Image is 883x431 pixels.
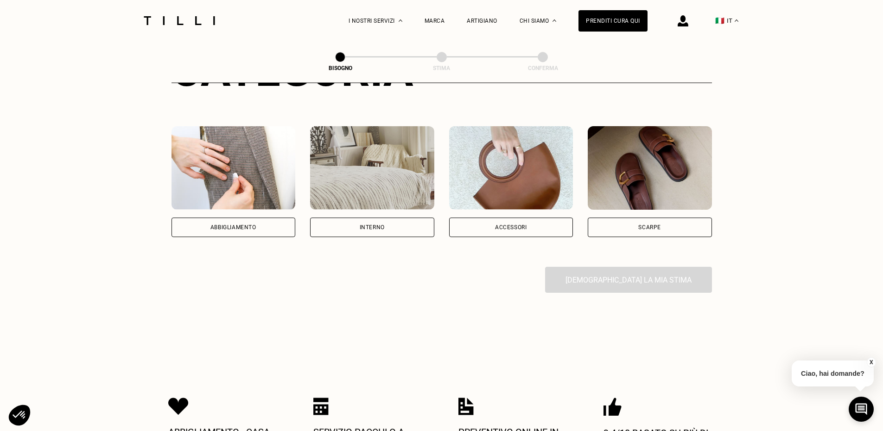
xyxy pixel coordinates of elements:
div: Bisogno [294,65,387,71]
img: Interno [310,126,434,210]
div: Stima [395,65,488,71]
div: Conferma [496,65,589,71]
img: Menu a discesa su [553,19,556,22]
img: Abbigliamento [172,126,296,210]
div: Scarpe [638,225,661,230]
a: Artigiano [467,18,497,24]
img: Scarpe [588,126,712,210]
div: Accessori [495,225,527,230]
img: Icon [168,398,189,415]
p: Ciao, hai domande? [792,360,874,386]
img: Icon [458,398,474,415]
img: Icon [603,398,622,416]
img: Icon [313,398,329,415]
div: Abbigliamento [210,225,256,230]
img: Logo del servizio di sartoria Tilli [140,16,218,25]
button: X [867,357,876,367]
span: 🇮🇹 [715,16,724,25]
a: Prenditi cura qui [578,10,648,32]
img: Accessori [449,126,573,210]
div: Interno [360,225,385,230]
img: Menu a tendina [399,19,402,22]
img: menu déroulant [735,19,738,22]
img: icona di accesso [678,15,688,26]
a: Marca [425,18,445,24]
